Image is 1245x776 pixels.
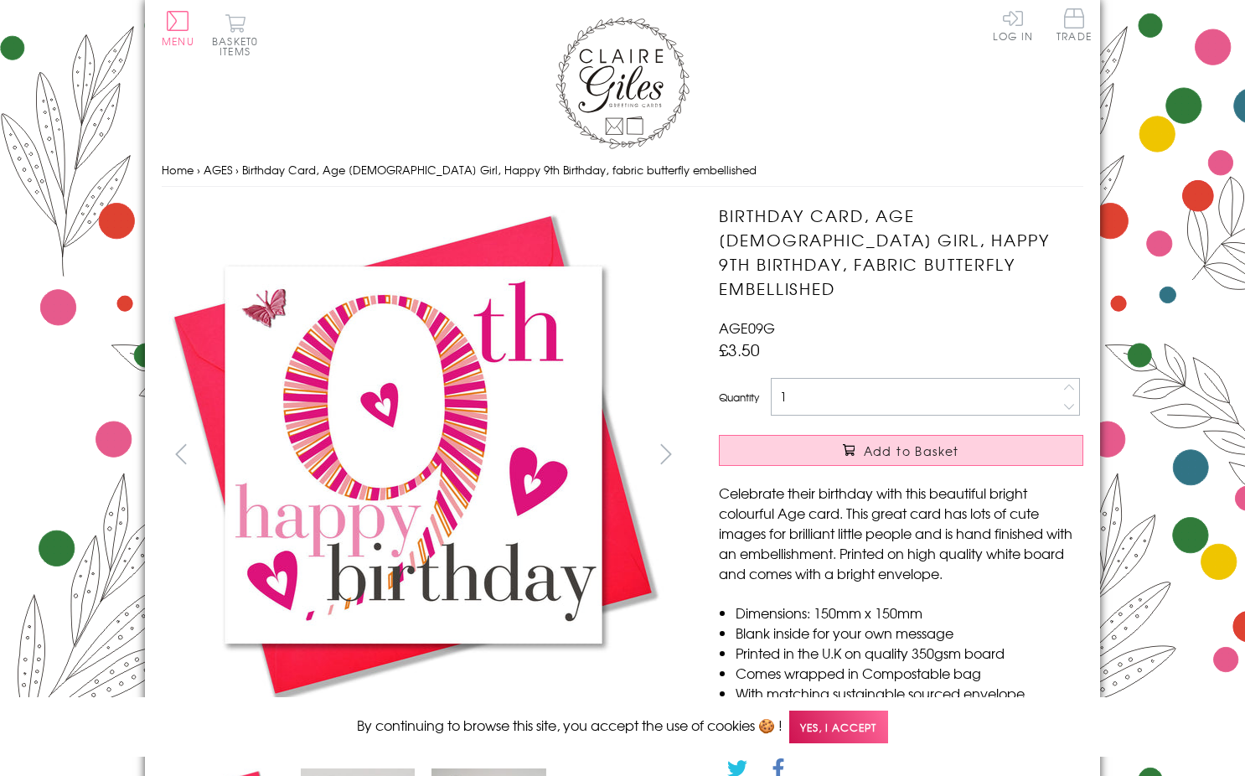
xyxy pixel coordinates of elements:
[864,442,959,459] span: Add to Basket
[162,153,1083,188] nav: breadcrumbs
[736,603,1083,623] li: Dimensions: 150mm x 150mm
[1056,8,1092,41] span: Trade
[719,204,1083,300] h1: Birthday Card, Age [DEMOGRAPHIC_DATA] Girl, Happy 9th Birthday, fabric butterfly embellished
[719,318,775,338] span: AGE09G
[162,34,194,49] span: Menu
[648,435,685,473] button: next
[220,34,258,59] span: 0 items
[719,390,759,405] label: Quantity
[162,435,199,473] button: prev
[736,683,1083,703] li: With matching sustainable sourced envelope
[197,162,200,178] span: ›
[736,623,1083,643] li: Blank inside for your own message
[212,13,258,56] button: Basket0 items
[1056,8,1092,44] a: Trade
[242,162,757,178] span: Birthday Card, Age [DEMOGRAPHIC_DATA] Girl, Happy 9th Birthday, fabric butterfly embellished
[736,643,1083,663] li: Printed in the U.K on quality 350gsm board
[993,8,1033,41] a: Log In
[736,663,1083,683] li: Comes wrapped in Compostable bag
[235,162,239,178] span: ›
[719,435,1083,466] button: Add to Basket
[719,483,1083,583] p: Celebrate their birthday with this beautiful bright colourful Age card. This great card has lots ...
[162,204,664,706] img: Birthday Card, Age 9 Girl, Happy 9th Birthday, fabric butterfly embellished
[204,162,232,178] a: AGES
[719,338,760,361] span: £3.50
[555,17,690,149] img: Claire Giles Greetings Cards
[162,11,194,46] button: Menu
[789,711,888,743] span: Yes, I accept
[162,162,194,178] a: Home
